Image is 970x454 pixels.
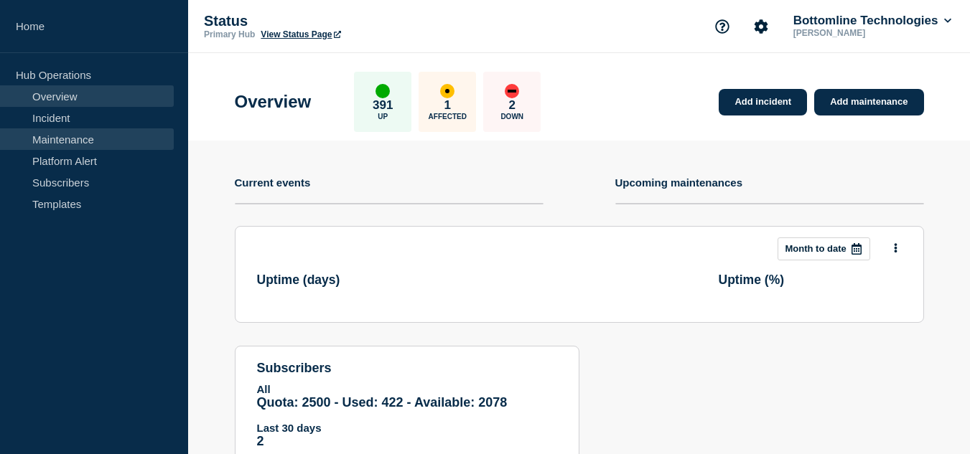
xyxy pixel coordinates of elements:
p: Last 30 days [257,422,557,434]
p: 2 [509,98,516,113]
h4: subscribers [257,361,557,376]
a: View Status Page [261,29,340,39]
a: Add maintenance [814,89,923,115]
button: Bottomline Technologies [791,14,954,28]
p: [PERSON_NAME] [791,28,940,38]
h1: Overview [235,92,312,112]
h4: Upcoming maintenances [615,176,743,189]
p: Affected [429,113,467,120]
button: Month to date [778,237,870,260]
p: Up [378,113,388,120]
p: 391 [373,98,393,113]
div: affected [440,84,454,98]
h3: Uptime ( % ) [719,273,785,288]
button: Support [707,11,737,42]
h3: Uptime ( days ) [257,273,340,288]
p: Status [204,13,491,29]
p: 1 [444,98,451,113]
a: Add incident [719,89,807,115]
p: Month to date [785,243,847,254]
h4: Current events [235,176,311,189]
p: Down [500,113,523,120]
span: Quota: 2500 - Used: 422 - Available: 2078 [257,395,508,410]
p: Primary Hub [204,29,255,39]
button: Account settings [746,11,776,42]
p: 2 [257,434,557,449]
div: down [505,84,519,98]
p: All [257,383,557,395]
div: up [376,84,390,98]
